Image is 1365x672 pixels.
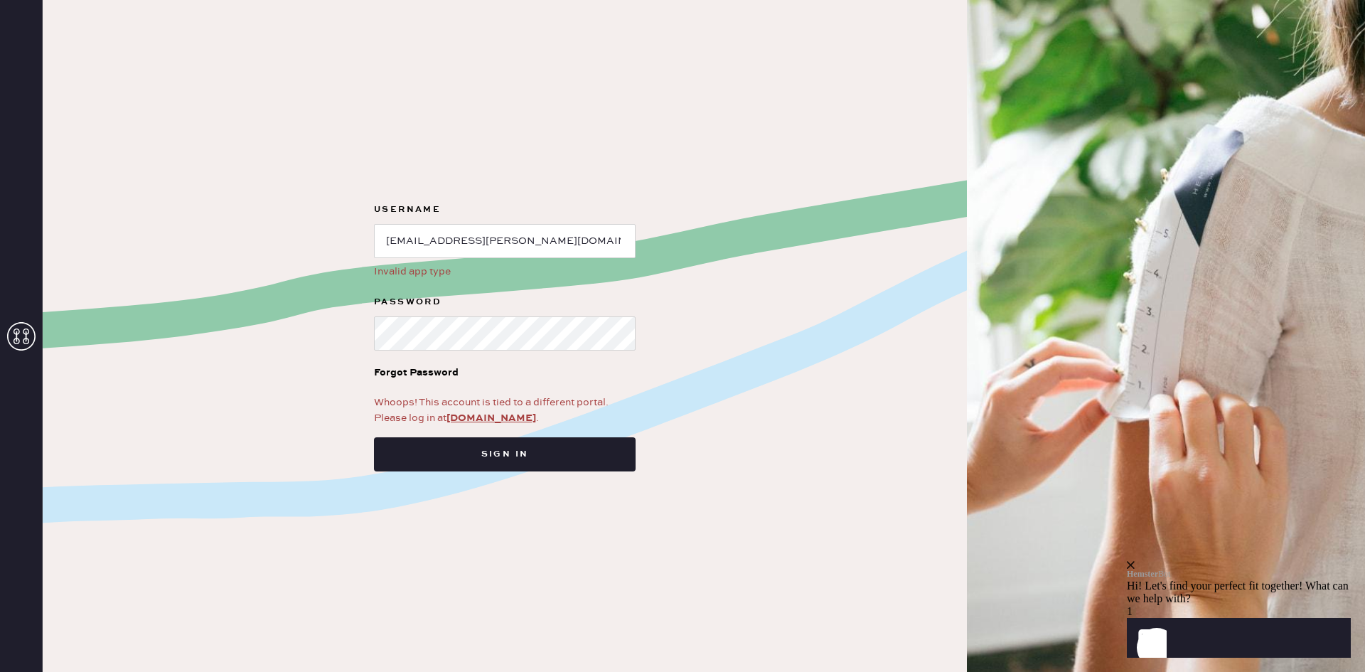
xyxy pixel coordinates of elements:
input: e.g. john@doe.com [374,224,636,258]
label: Username [374,201,636,218]
label: Password [374,294,636,311]
div: Whoops! This account is tied to a different portal. Please log in at . [374,395,636,426]
button: Sign in [374,437,636,471]
a: Forgot Password [374,351,459,395]
iframe: Front Chat [1127,474,1361,669]
div: Invalid app type [374,264,636,279]
div: Forgot Password [374,365,459,380]
a: [DOMAIN_NAME] [446,412,536,425]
